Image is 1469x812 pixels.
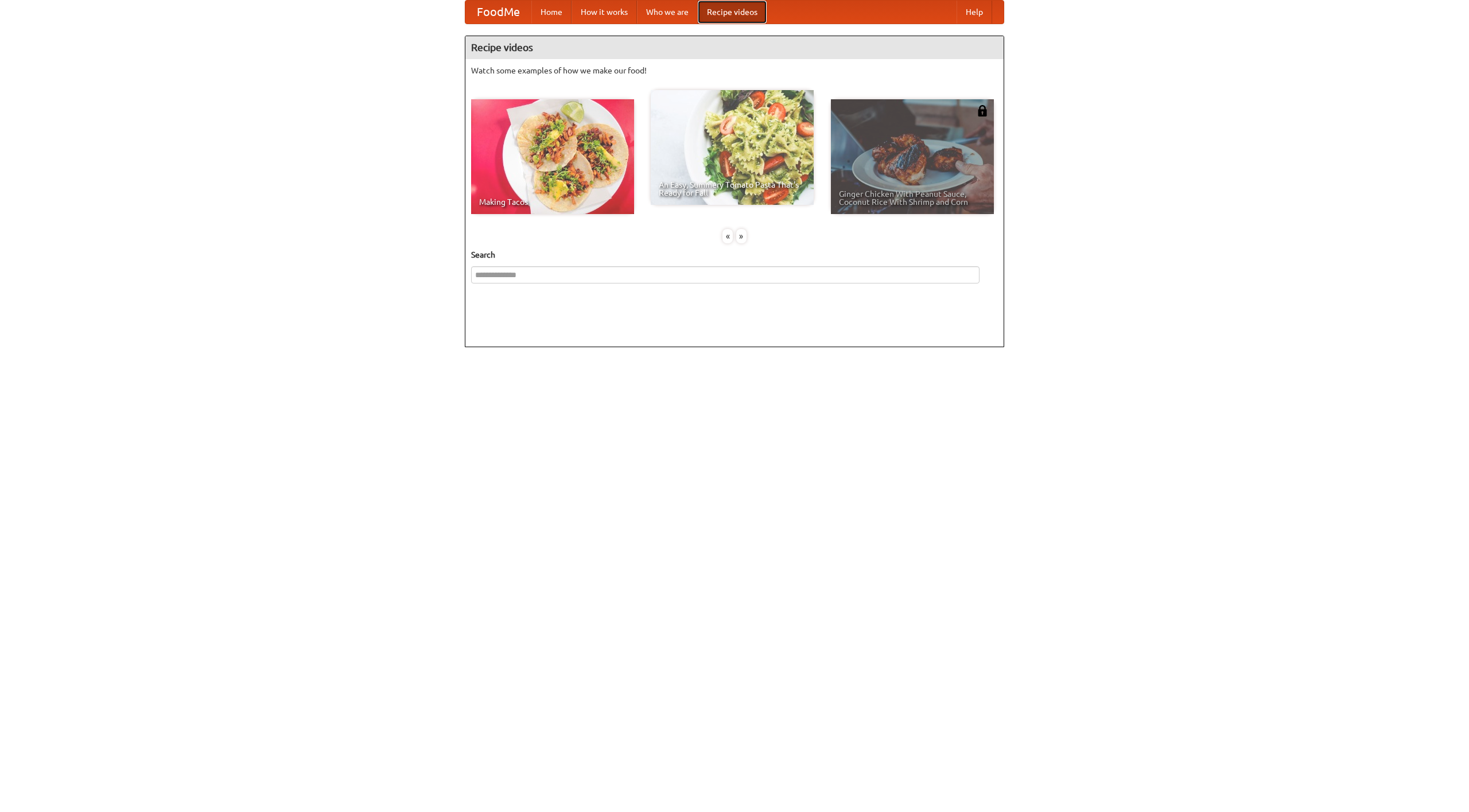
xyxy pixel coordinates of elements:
a: Home [531,1,572,24]
a: Recipe videos [698,1,767,24]
div: » [736,229,747,243]
a: How it works [572,1,637,24]
a: An Easy, Summery Tomato Pasta That's Ready for Fall [651,90,814,205]
img: 483408.png [977,105,988,116]
a: Making Tacos [471,99,634,214]
a: Who we are [637,1,698,24]
p: Watch some examples of how we make our food! [471,65,998,76]
a: FoodMe [465,1,531,24]
span: Making Tacos [479,198,626,206]
div: « [722,229,733,243]
h4: Recipe videos [465,36,1004,59]
span: An Easy, Summery Tomato Pasta That's Ready for Fall [659,181,806,197]
h5: Search [471,249,998,261]
a: Help [957,1,992,24]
